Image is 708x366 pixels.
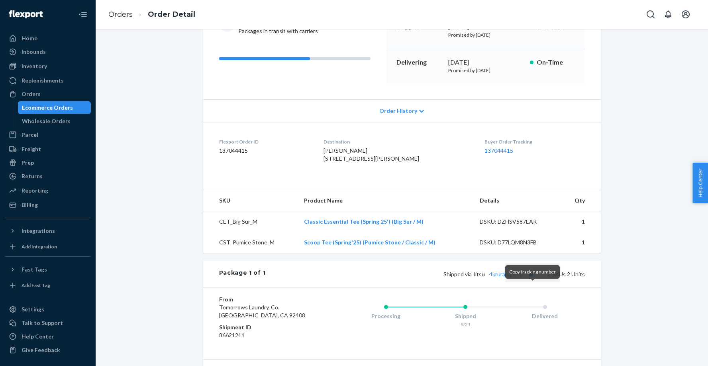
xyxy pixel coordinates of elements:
[22,90,41,98] div: Orders
[18,115,91,128] a: Wholesale Orders
[219,323,314,331] dt: Shipment ID
[5,32,91,45] a: Home
[22,172,43,180] div: Returns
[22,34,37,42] div: Home
[561,190,601,211] th: Qty
[298,190,473,211] th: Product Name
[5,74,91,87] a: Replenishments
[346,312,426,320] div: Processing
[448,31,524,38] p: Promised by [DATE]
[219,295,314,303] dt: From
[5,128,91,141] a: Parcel
[22,187,48,195] div: Reporting
[448,67,524,74] p: Promised by [DATE]
[678,6,694,22] button: Open account menu
[505,312,585,320] div: Delivered
[148,10,195,19] a: Order Detail
[484,147,513,154] a: 137044415
[219,147,311,155] dd: 137044415
[480,238,555,246] div: DSKU: D77LQM8N3FB
[5,184,91,197] a: Reporting
[203,190,298,211] th: SKU
[219,304,305,319] span: Tomorrows Laundry, Co. [GEOGRAPHIC_DATA], CA 92408
[22,77,64,85] div: Replenishments
[448,58,524,67] div: [DATE]
[18,101,91,114] a: Ecommerce Orders
[5,60,91,73] a: Inventory
[22,319,63,327] div: Talk to Support
[692,163,708,203] button: Help Center
[265,269,584,279] div: 2 SKUs 2 Units
[324,147,419,162] span: [PERSON_NAME] [STREET_ADDRESS][PERSON_NAME]
[22,159,34,167] div: Prep
[443,271,536,277] span: Shipped via Jitsu
[5,344,91,356] button: Give Feedback
[660,6,676,22] button: Open notifications
[509,269,556,275] span: Copy tracking number
[22,201,38,209] div: Billing
[396,58,442,67] p: Delivering
[5,330,91,343] a: Help Center
[537,58,575,67] p: On-Time
[561,232,601,253] td: 1
[5,279,91,292] a: Add Fast Tag
[22,305,44,313] div: Settings
[22,333,54,340] div: Help Center
[75,6,91,22] button: Close Navigation
[219,331,314,339] dd: 86621211
[5,240,91,253] a: Add Integration
[5,199,91,211] a: Billing
[304,218,424,225] a: Classic Essential Tee (Spring 25') (Big Sur / M)
[480,218,555,226] div: DSKU: DZHSV587EAR
[5,45,91,58] a: Inbounds
[108,10,133,19] a: Orders
[203,232,298,253] td: CST_Pumice Stone_M
[5,156,91,169] a: Prep
[22,145,41,153] div: Freight
[22,266,47,274] div: Fast Tags
[22,117,71,125] div: Wholesale Orders
[426,312,505,320] div: Shipped
[22,131,38,139] div: Parcel
[5,170,91,183] a: Returns
[9,10,43,18] img: Flexport logo
[304,239,435,246] a: Scoop Tee (Spring'25) (Pumice Stone / Classic / M)
[5,317,91,329] a: Talk to Support
[5,303,91,316] a: Settings
[22,227,55,235] div: Integrations
[5,224,91,237] button: Integrations
[5,88,91,100] a: Orders
[5,143,91,155] a: Freight
[219,138,311,145] dt: Flexport Order ID
[22,62,47,70] div: Inventory
[324,138,472,145] dt: Destination
[484,138,585,145] dt: Buyer Order Tracking
[473,190,561,211] th: Details
[379,107,417,115] span: Order History
[219,269,266,279] div: Package 1 of 1
[489,271,523,277] a: 4kruraaqprnb
[203,211,298,232] td: CET_Big Sur_M
[426,321,505,328] div: 9/21
[5,263,91,276] button: Fast Tags
[22,48,46,56] div: Inbounds
[22,243,57,250] div: Add Integration
[22,282,50,289] div: Add Fast Tag
[643,6,659,22] button: Open Search Box
[102,3,202,26] ol: breadcrumbs
[561,211,601,232] td: 1
[22,346,60,354] div: Give Feedback
[22,104,73,112] div: Ecommerce Orders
